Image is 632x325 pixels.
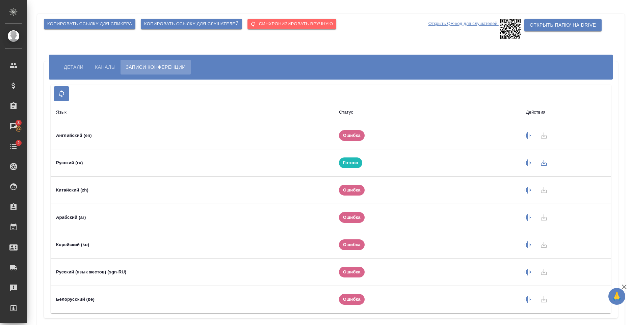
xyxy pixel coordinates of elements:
button: Копировать ссылку для спикера [44,19,135,29]
span: Открыть папку на Drive [530,21,596,29]
td: Арабский (ar) [51,204,334,231]
button: Сформировать запись [520,209,536,226]
span: Ошибка [339,241,365,248]
td: Русский (язык жестов) (sgn-RU) [51,259,334,286]
a: 3 [2,118,25,135]
td: Английский (en) [51,122,334,149]
td: Китайский (zh) [51,177,334,204]
button: Копировать ссылку для слушателей [141,19,242,29]
span: Копировать ссылку для слушателей [144,20,239,28]
button: Сформировать запись [520,127,536,144]
span: Ошибка [339,214,365,221]
button: Сформировать запись [520,264,536,280]
button: Сформировать запись [520,291,536,307]
span: 3 [13,119,24,126]
span: Ошибка [339,269,365,275]
span: Ошибка [339,132,365,139]
button: Cинхронизировать вручную [247,19,336,29]
p: Открыть QR-код для слушателей: [428,19,499,39]
button: Скачать запись [536,155,552,171]
a: 2 [2,138,25,155]
th: Язык [51,103,334,122]
button: Сформировать запись [520,237,536,253]
button: Сформировать запись [520,155,536,171]
td: Белорусский (be) [51,286,334,313]
span: Ошибка [339,187,365,194]
button: Обновить список [54,86,69,101]
span: Готово [339,159,362,166]
span: Cинхронизировать вручную [251,20,333,28]
span: Копировать ссылку для спикера [47,20,132,28]
button: 🙏 [608,288,625,305]
span: Каналы [95,63,115,71]
button: Сформировать запись [520,182,536,198]
button: Открыть папку на Drive [524,19,601,31]
td: Русский (ru) [51,149,334,177]
span: Ошибка [339,296,365,303]
span: 🙏 [611,289,623,303]
span: Записи конференции [126,63,185,71]
th: Статус [334,103,460,122]
span: Детали [64,63,83,71]
td: Корейский (ko) [51,231,334,259]
th: Действия [460,103,611,122]
span: 2 [13,140,24,146]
